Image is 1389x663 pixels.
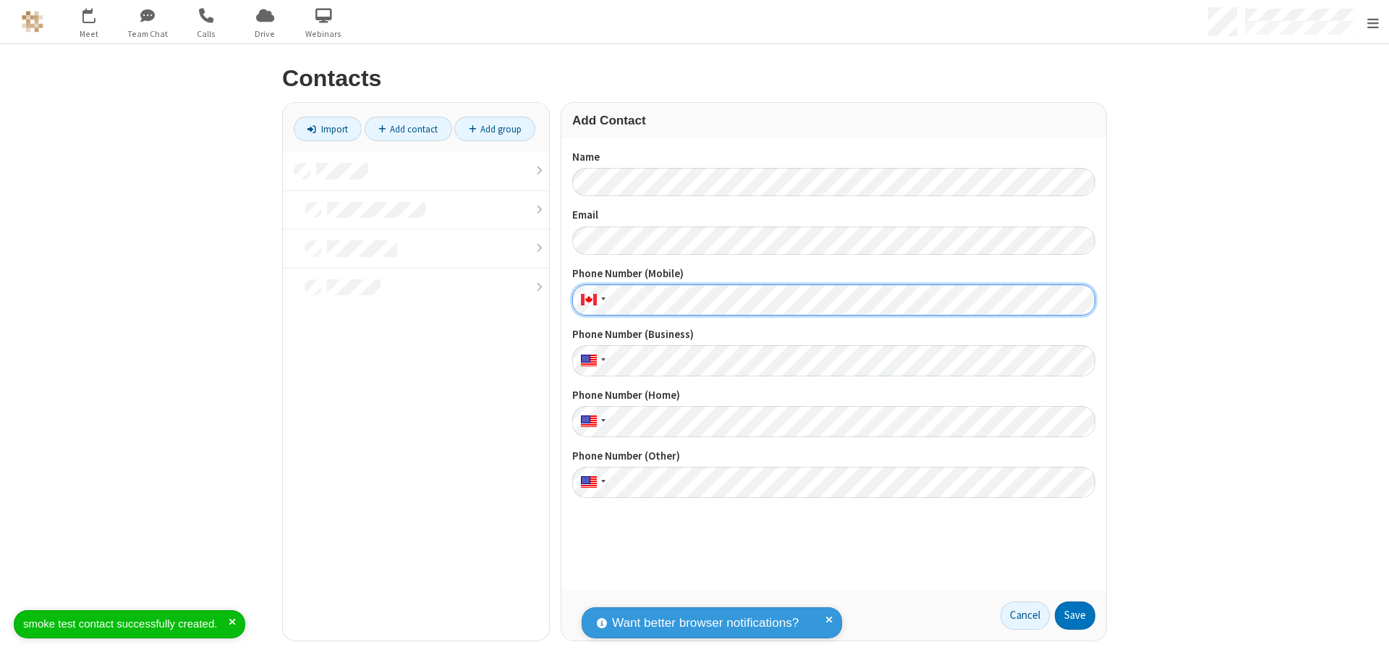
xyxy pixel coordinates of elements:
label: Phone Number (Mobile) [572,266,1095,282]
span: Meet [62,28,116,41]
div: Canada: + 1 [572,284,610,316]
img: QA Selenium DO NOT DELETE OR CHANGE [22,11,43,33]
label: Phone Number (Other) [572,448,1095,465]
label: Name [572,149,1095,166]
a: Import [294,117,362,141]
span: Drive [238,28,292,41]
span: Want better browser notifications? [612,614,799,633]
a: Cancel [1001,601,1050,630]
div: United States: + 1 [572,345,610,376]
span: Webinars [297,28,351,41]
span: Team Chat [121,28,175,41]
a: Add contact [365,117,452,141]
span: Calls [179,28,234,41]
label: Phone Number (Business) [572,326,1095,343]
label: Phone Number (Home) [572,387,1095,404]
label: Email [572,207,1095,224]
a: Add group [454,117,535,141]
div: United States: + 1 [572,406,610,437]
div: smoke test contact successfully created. [23,616,229,633]
button: Save [1055,601,1095,630]
div: United States: + 1 [572,467,610,498]
div: 3 [93,8,102,19]
h3: Add Contact [572,114,1095,127]
h2: Contacts [282,66,1107,91]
